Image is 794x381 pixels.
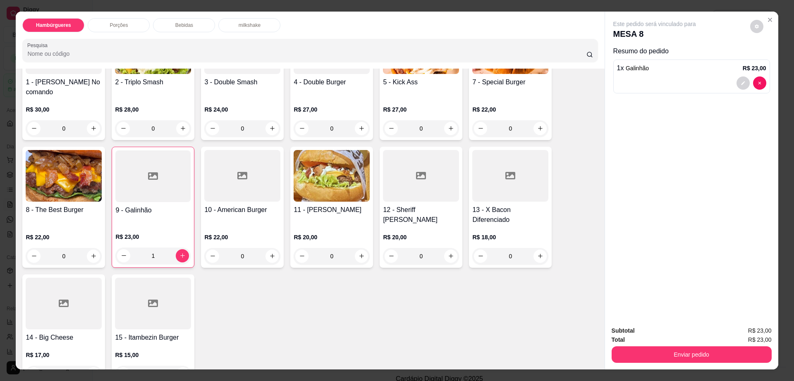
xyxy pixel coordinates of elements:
p: R$ 22,00 [472,105,548,114]
p: R$ 27,00 [383,105,459,114]
p: R$ 18,00 [472,233,548,241]
strong: Subtotal [612,327,635,334]
img: product-image [26,150,102,202]
h4: 9 - Galinhão [115,205,191,215]
p: R$ 15,00 [115,351,191,359]
button: Close [763,13,777,26]
h4: 7 - Special Burger [472,77,548,87]
p: 1 x [617,63,649,73]
h4: 1 - [PERSON_NAME] No comando [26,77,102,97]
p: Este pedido será vinculado para [613,20,696,28]
h4: 11 - [PERSON_NAME] [294,205,370,215]
span: R$ 23,00 [748,326,772,335]
h4: 5 - Kick Ass [383,77,459,87]
span: R$ 23,00 [748,335,772,344]
button: decrease-product-quantity [750,20,763,33]
h4: 3 - Double Smash [204,77,280,87]
p: Resumo do pedido [613,46,770,56]
button: Enviar pedido [612,346,772,363]
h4: 10 - American Burger [204,205,280,215]
h4: 8 - The Best Burger [26,205,102,215]
label: Pesquisa [27,42,50,49]
p: R$ 23,00 [115,233,191,241]
h4: 12 - Sheriff [PERSON_NAME] [383,205,459,225]
button: decrease-product-quantity [753,76,766,90]
p: R$ 30,00 [26,105,102,114]
p: R$ 20,00 [294,233,370,241]
p: Bebidas [175,22,193,29]
h4: 13 - X Bacon Diferenciado [472,205,548,225]
h4: 15 - Itambezin Burger [115,333,191,343]
p: MESA 8 [613,28,696,40]
p: R$ 28,00 [115,105,191,114]
p: R$ 17,00 [26,351,102,359]
span: Galinhão [626,65,649,71]
p: R$ 22,00 [26,233,102,241]
h4: 2 - Triplo Smash [115,77,191,87]
p: Porções [110,22,128,29]
p: R$ 27,00 [294,105,370,114]
p: R$ 24,00 [204,105,280,114]
p: Hambúrgueres [36,22,71,29]
h4: 4 - Double Burger [294,77,370,87]
h4: 14 - Big Cheese [26,333,102,343]
img: product-image [294,150,370,202]
p: R$ 23,00 [743,64,766,72]
strong: Total [612,336,625,343]
input: Pesquisa [27,50,586,58]
p: R$ 22,00 [204,233,280,241]
p: milkshake [239,22,261,29]
p: R$ 20,00 [383,233,459,241]
button: decrease-product-quantity [737,76,750,90]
